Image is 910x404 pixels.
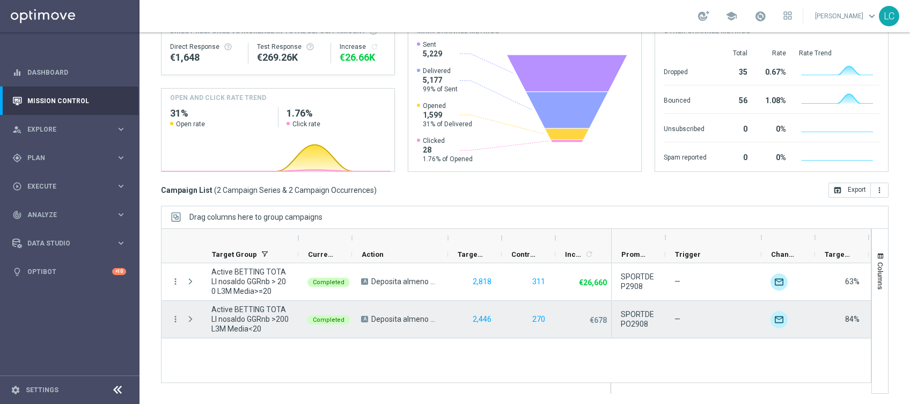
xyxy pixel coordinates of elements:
span: — [674,277,680,286]
div: 0 [720,148,747,165]
i: open_in_browser [833,186,842,194]
multiple-options-button: Export to CSV [828,185,889,194]
span: Active BETTING TOTALI nosaldo GGRnb > 200 L3M Media>=20 [211,267,289,296]
i: keyboard_arrow_right [116,210,126,220]
div: Test Response [257,42,321,51]
span: 2 Campaign Series & 2 Campaign Occurrences [217,185,374,195]
span: 1,599 [423,110,472,120]
span: 84% [845,315,860,323]
i: keyboard_arrow_right [116,124,126,134]
span: Columns [876,262,885,290]
span: A [361,278,368,285]
span: Trigger [675,250,701,258]
span: 1.76% of Opened [423,155,473,163]
div: Spam reported [664,148,707,165]
div: Mission Control [12,86,126,115]
span: Open rate [176,120,205,128]
div: Row Groups [189,213,322,221]
i: lightbulb [12,267,22,277]
div: Optibot [12,257,126,286]
span: Delivered [423,67,458,75]
i: equalizer [12,68,22,77]
i: keyboard_arrow_right [116,181,126,191]
span: Click rate [292,120,320,128]
div: €269,263 [257,51,321,64]
button: Data Studio keyboard_arrow_right [12,239,127,248]
button: equalizer Dashboard [12,68,127,77]
span: ) [374,185,377,195]
colored-tag: Completed [307,277,350,287]
span: Targeted Customers [458,250,483,258]
i: track_changes [12,210,22,220]
span: Completed [313,279,344,286]
a: [PERSON_NAME]keyboard_arrow_down [814,8,879,24]
button: Mission Control [12,97,127,105]
i: refresh [585,250,593,258]
span: Target Group [212,250,257,258]
a: Optibot [27,257,112,286]
span: Explore [27,126,116,133]
span: Action [362,250,384,258]
div: Unsubscribed [664,119,707,136]
span: Clicked [423,136,473,145]
div: Data Studio [12,239,116,248]
div: Total [720,49,747,57]
button: gps_fixed Plan keyboard_arrow_right [12,154,127,162]
div: Explore [12,125,116,134]
span: Deposita almeno 10 per ottenere 2€ freebet deposita almeno 20€ per ricevere 5€ freebet deposita a... [371,314,439,324]
span: keyboard_arrow_down [866,10,878,22]
span: Completed [313,316,344,323]
span: Increase [565,250,583,258]
span: 5,177 [423,75,458,85]
span: Drag columns here to group campaigns [189,213,322,221]
span: Sent [423,40,442,49]
span: Execute [27,183,116,190]
button: more_vert [871,183,889,198]
img: Optimail [770,311,788,328]
span: SPORTDEP2908 [621,272,656,291]
div: Optimail [770,273,788,291]
span: ( [214,185,217,195]
div: Dashboard [12,58,126,86]
div: Bounced [664,91,707,108]
div: Execute [12,182,116,191]
div: Press SPACE to select this row. [162,263,612,301]
i: refresh [370,42,379,51]
i: gps_fixed [12,153,22,163]
span: — [674,315,680,323]
h2: 31% [170,107,269,120]
button: more_vert [171,277,180,286]
span: Plan [27,155,116,161]
div: 1.08% [760,91,786,108]
i: settings [11,385,20,395]
div: +10 [112,268,126,275]
span: Current Status [308,250,334,258]
button: track_changes Analyze keyboard_arrow_right [12,211,127,219]
div: person_search Explore keyboard_arrow_right [12,125,127,134]
span: 31% of Delivered [423,120,472,128]
button: more_vert [171,314,180,324]
span: 28 [423,145,473,155]
div: 0% [760,148,786,165]
i: keyboard_arrow_right [116,238,126,248]
h2: 1.76% [287,107,386,120]
span: Opened [423,102,472,110]
div: Press SPACE to select this row. [162,301,612,338]
i: more_vert [875,186,884,194]
i: keyboard_arrow_right [116,153,126,163]
span: 5,229 [423,49,442,59]
span: 63% [845,277,860,286]
span: Active BETTING TOTALI nosaldo GGRnb >200 L3M Media<20 [211,305,289,334]
span: Channel [771,250,797,258]
i: person_search [12,125,22,134]
div: 56 [720,91,747,108]
div: 0.67% [760,62,786,80]
h3: Campaign List [161,185,377,195]
div: 0 [720,119,747,136]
